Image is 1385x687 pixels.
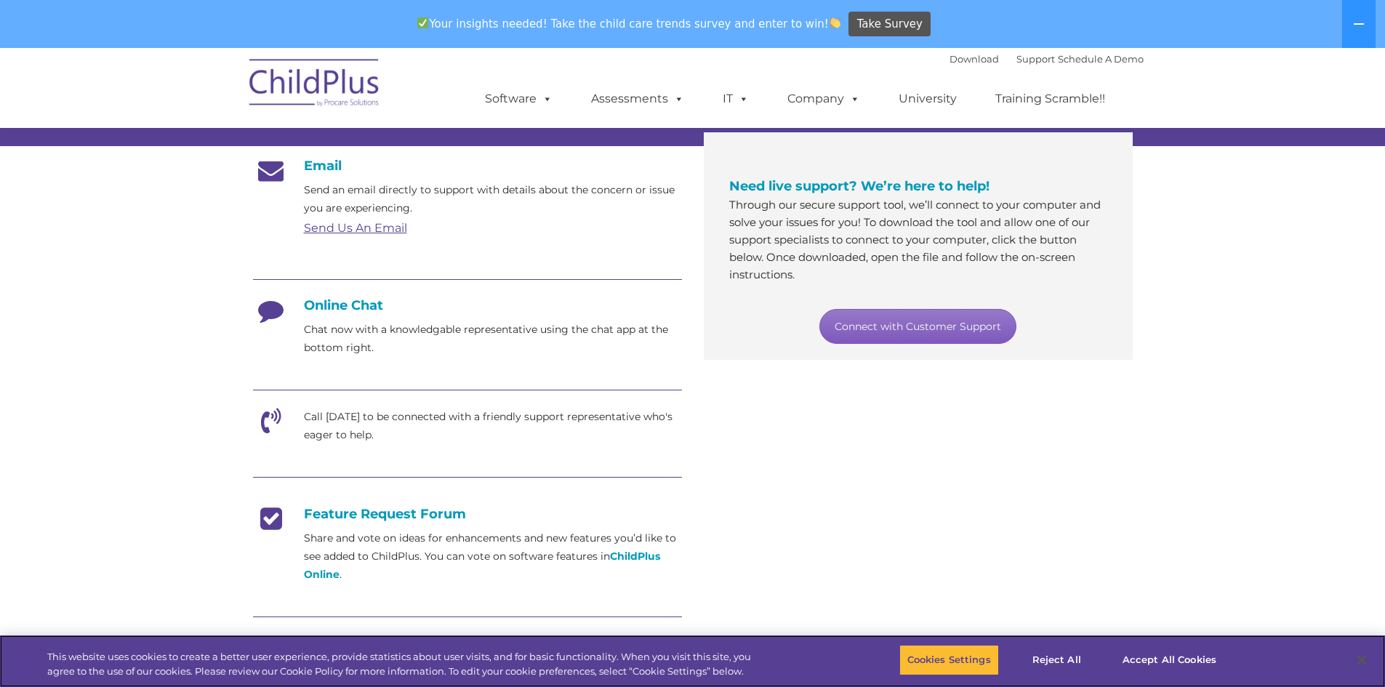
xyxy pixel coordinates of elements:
[708,84,763,113] a: IT
[830,17,840,28] img: 👏
[981,84,1120,113] a: Training Scramble!!
[1016,53,1055,65] a: Support
[253,506,682,522] h4: Feature Request Forum
[412,9,847,38] span: Your insights needed! Take the child care trends survey and enter to win!
[1115,645,1224,675] button: Accept All Cookies
[304,550,660,581] a: ChildPlus Online
[819,309,1016,344] a: Connect with Customer Support
[470,84,567,113] a: Software
[729,178,989,194] span: Need live support? We’re here to help!
[304,221,407,235] a: Send Us An Email
[857,12,923,37] span: Take Survey
[1346,644,1378,676] button: Close
[253,297,682,313] h4: Online Chat
[304,408,682,444] p: Call [DATE] to be connected with a friendly support representative who's eager to help.
[47,650,762,678] div: This website uses cookies to create a better user experience, provide statistics about user visit...
[899,645,999,675] button: Cookies Settings
[950,53,999,65] a: Download
[1058,53,1144,65] a: Schedule A Demo
[848,12,931,37] a: Take Survey
[304,321,682,357] p: Chat now with a knowledgable representative using the chat app at the bottom right.
[773,84,875,113] a: Company
[304,181,682,217] p: Send an email directly to support with details about the concern or issue you are experiencing.
[729,196,1107,284] p: Through our secure support tool, we’ll connect to your computer and solve your issues for you! To...
[1011,645,1102,675] button: Reject All
[253,158,682,174] h4: Email
[304,529,682,584] p: Share and vote on ideas for enhancements and new features you’d like to see added to ChildPlus. Y...
[253,635,682,651] h4: ChildPlus Users' Q&A Forum
[242,49,388,121] img: ChildPlus by Procare Solutions
[417,17,428,28] img: ✅
[950,53,1144,65] font: |
[577,84,699,113] a: Assessments
[884,84,971,113] a: University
